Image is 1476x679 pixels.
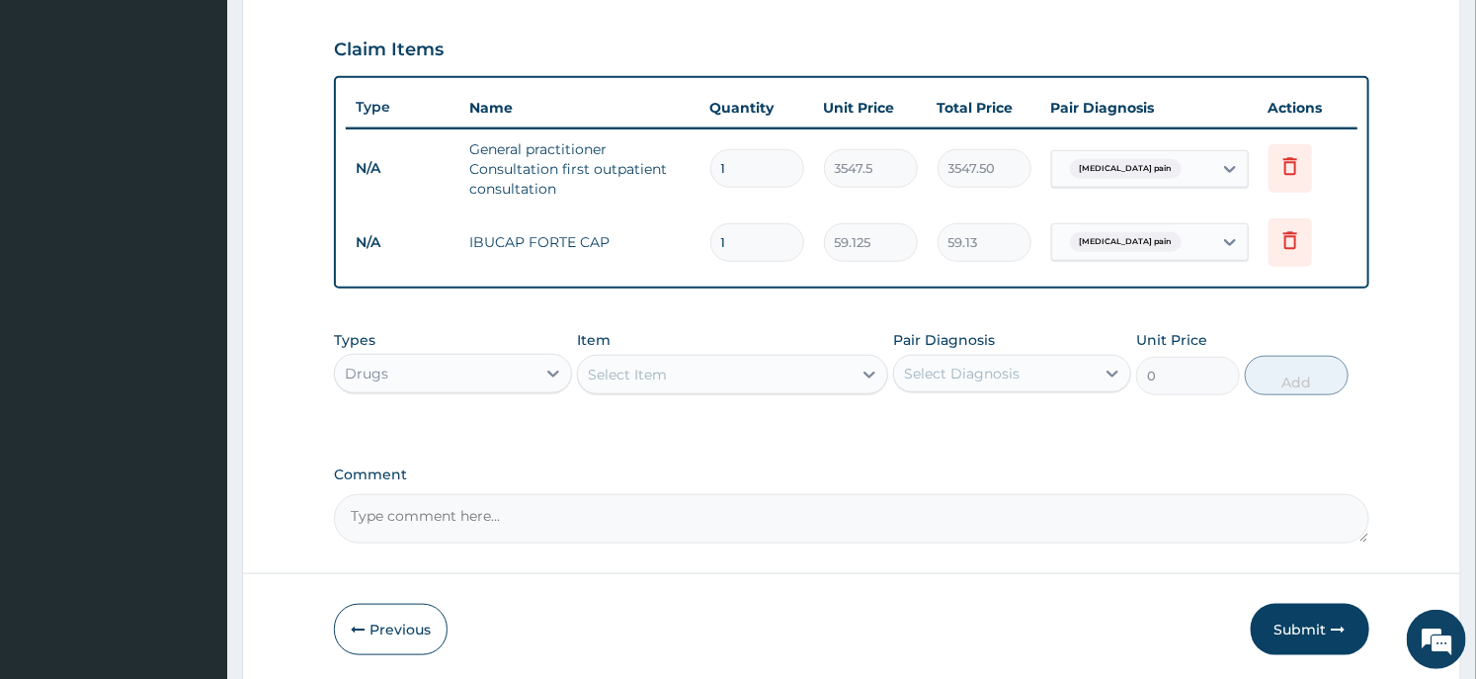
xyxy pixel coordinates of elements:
[334,467,1368,483] label: Comment
[1251,604,1369,655] button: Submit
[1245,356,1349,395] button: Add
[10,462,376,531] textarea: Type your message and hit 'Enter'
[459,88,699,127] th: Name
[334,604,448,655] button: Previous
[1136,330,1207,350] label: Unit Price
[700,88,814,127] th: Quantity
[115,210,273,409] span: We're online!
[1041,88,1259,127] th: Pair Diagnosis
[346,89,459,126] th: Type
[346,150,459,187] td: N/A
[334,332,375,349] label: Types
[459,222,699,262] td: IBUCAP FORTE CAP
[334,40,444,61] h3: Claim Items
[346,224,459,261] td: N/A
[345,364,388,383] div: Drugs
[324,10,371,57] div: Minimize live chat window
[1070,159,1182,179] span: [MEDICAL_DATA] pain
[459,129,699,209] td: General practitioner Consultation first outpatient consultation
[577,330,611,350] label: Item
[928,88,1041,127] th: Total Price
[1070,232,1182,252] span: [MEDICAL_DATA] pain
[37,99,80,148] img: d_794563401_company_1708531726252_794563401
[893,330,995,350] label: Pair Diagnosis
[904,364,1020,383] div: Select Diagnosis
[1259,88,1357,127] th: Actions
[814,88,928,127] th: Unit Price
[588,365,667,384] div: Select Item
[103,111,332,136] div: Chat with us now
